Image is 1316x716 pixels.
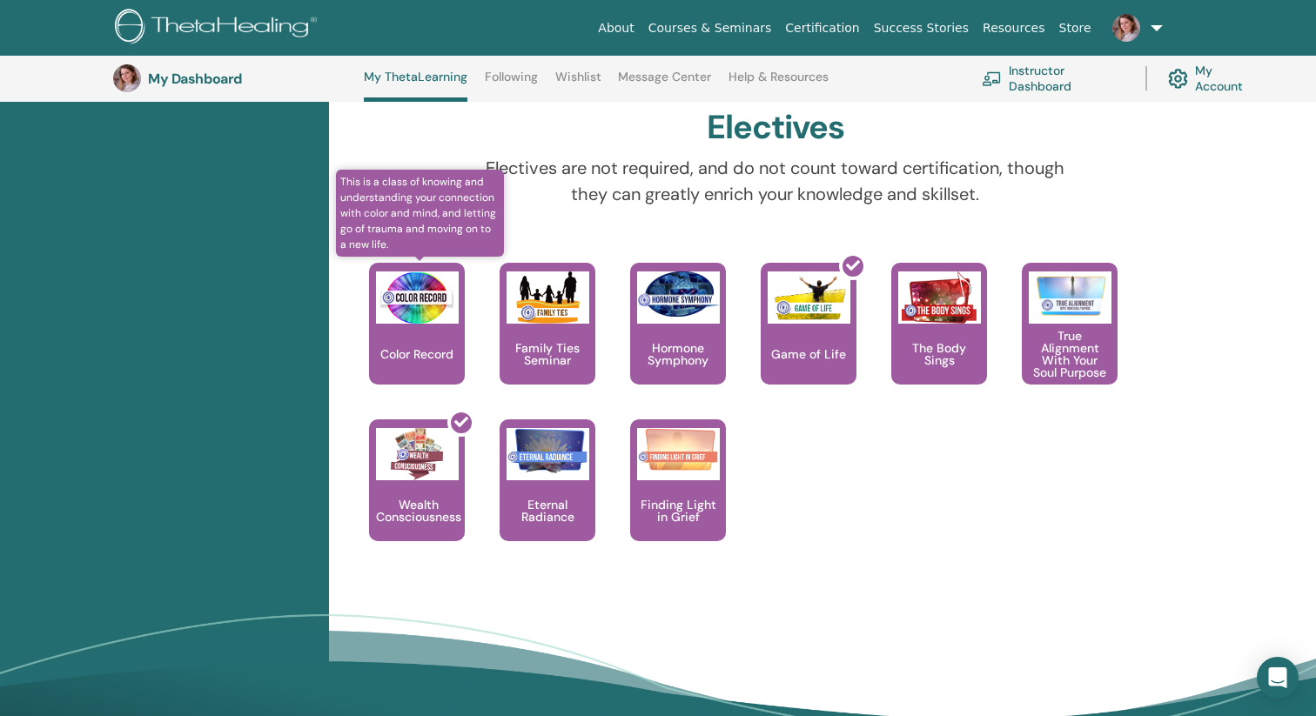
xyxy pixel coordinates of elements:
[485,70,538,97] a: Following
[1029,271,1111,318] img: True Alignment With Your Soul Purpose
[976,12,1052,44] a: Resources
[369,499,468,523] p: Wealth Consciousness
[369,419,465,576] a: Wealth Consciousness Wealth Consciousness
[630,342,726,366] p: Hormone Symphony
[728,70,829,97] a: Help & Resources
[630,263,726,419] a: Hormone Symphony Hormone Symphony
[637,271,720,318] img: Hormone Symphony
[761,263,856,419] a: Game of Life Game of Life
[148,70,322,87] h3: My Dashboard
[1168,59,1260,97] a: My Account
[369,263,465,419] a: This is a class of knowing and understanding your connection with color and mind, and letting go ...
[500,419,595,576] a: Eternal Radiance Eternal Radiance
[336,170,504,257] span: This is a class of knowing and understanding your connection with color and mind, and letting go ...
[618,70,711,97] a: Message Center
[867,12,976,44] a: Success Stories
[500,499,595,523] p: Eternal Radiance
[898,271,981,324] img: The Body Sings
[376,271,459,324] img: Color Record
[591,12,641,44] a: About
[641,12,779,44] a: Courses & Seminars
[1112,14,1140,42] img: default.jpg
[764,348,853,360] p: Game of Life
[500,342,595,366] p: Family Ties Seminar
[891,263,987,419] a: The Body Sings The Body Sings
[768,271,850,324] img: Game of Life
[1052,12,1098,44] a: Store
[555,70,601,97] a: Wishlist
[1168,64,1188,93] img: cog.svg
[1022,330,1118,378] p: True Alignment With Your Soul Purpose
[364,70,467,102] a: My ThetaLearning
[707,108,844,148] h2: Electives
[373,348,460,360] p: Color Record
[115,9,323,48] img: logo.png
[507,428,589,474] img: Eternal Radiance
[982,71,1002,86] img: chalkboard-teacher.svg
[473,155,1078,207] p: Electives are not required, and do not count toward certification, though they can greatly enrich...
[507,271,589,324] img: Family Ties Seminar
[630,499,726,523] p: Finding Light in Grief
[630,419,726,576] a: Finding Light in Grief Finding Light in Grief
[778,12,866,44] a: Certification
[891,342,987,366] p: The Body Sings
[637,428,720,474] img: Finding Light in Grief
[982,59,1125,97] a: Instructor Dashboard
[500,263,595,419] a: Family Ties Seminar Family Ties Seminar
[1022,263,1118,419] a: True Alignment With Your Soul Purpose True Alignment With Your Soul Purpose
[113,64,141,92] img: default.jpg
[376,428,459,480] img: Wealth Consciousness
[1257,657,1299,699] div: Open Intercom Messenger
